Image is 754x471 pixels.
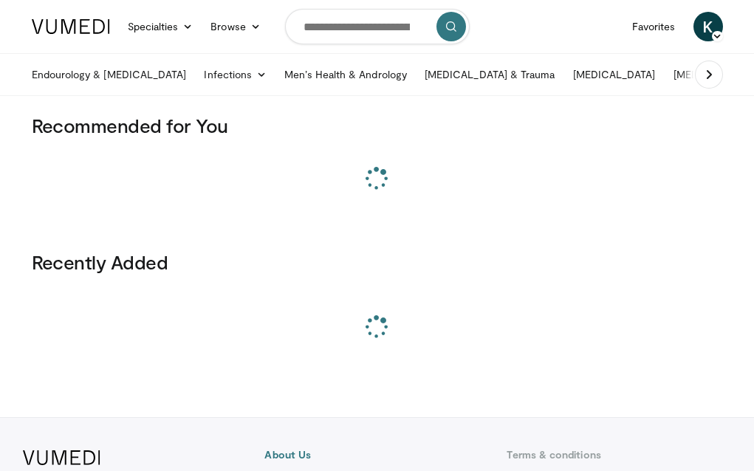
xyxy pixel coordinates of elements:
[32,19,110,34] img: VuMedi Logo
[264,447,489,462] a: About Us
[285,9,470,44] input: Search topics, interventions
[195,60,275,89] a: Infections
[623,12,685,41] a: Favorites
[32,114,723,137] h3: Recommended for You
[275,60,416,89] a: Men’s Health & Andrology
[416,60,564,89] a: [MEDICAL_DATA] & Trauma
[507,447,731,462] a: Terms & conditions
[202,12,270,41] a: Browse
[32,250,723,274] h3: Recently Added
[23,60,196,89] a: Endourology & [MEDICAL_DATA]
[119,12,202,41] a: Specialties
[564,60,665,89] a: [MEDICAL_DATA]
[23,450,100,465] img: VuMedi Logo
[693,12,723,41] a: K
